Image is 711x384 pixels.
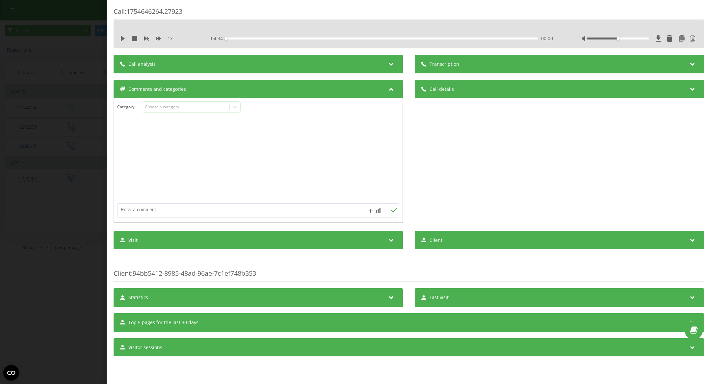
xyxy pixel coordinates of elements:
span: Top 5 pages for the last 30 days [128,319,198,326]
span: Call details [430,86,454,92]
div: Call : 1754646264.27923 [114,7,704,20]
span: Statistics [128,294,148,301]
div: Accessibility label [617,37,619,40]
div: : 94bb5412-8985-48ad-96ae-7c1ef748b353 [114,256,704,282]
span: Client [430,237,442,243]
span: Client [114,269,131,278]
span: Transcription [430,61,459,67]
span: Visitor sessions [128,344,162,351]
span: Last visit [430,294,449,301]
span: 00:00 [541,35,553,42]
button: Open CMP widget [3,365,19,381]
span: Comments and categories [128,86,186,92]
span: - 04:34 [209,35,226,42]
h4: Category : [117,105,142,109]
span: 1 x [168,35,172,42]
div: Accessibility label [225,37,227,40]
span: Call analysis [128,61,156,67]
span: Visit [128,237,138,243]
div: Choose a category [145,104,227,110]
